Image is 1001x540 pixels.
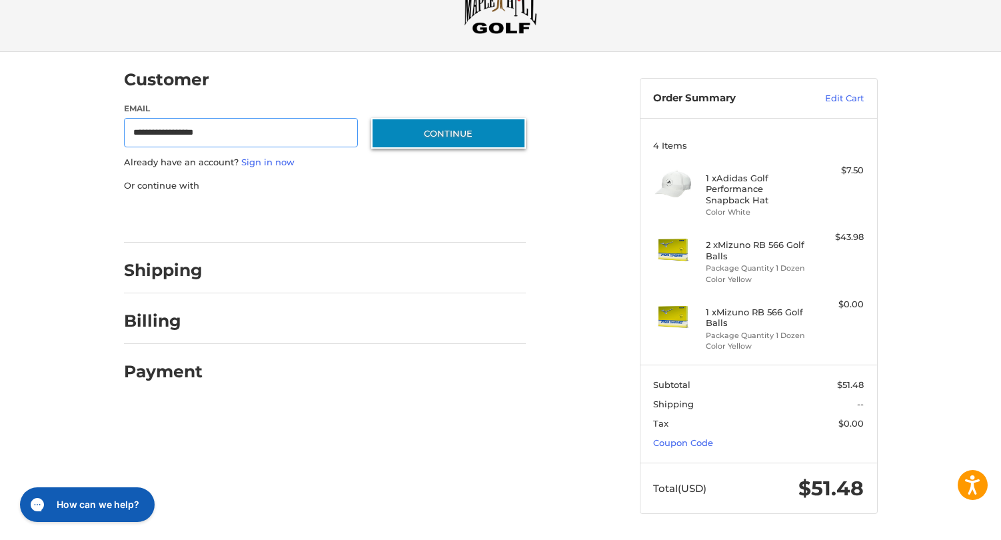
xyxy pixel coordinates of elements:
h2: Payment [124,361,203,382]
h3: Order Summary [653,92,796,105]
li: Color Yellow [706,274,808,285]
h2: Customer [124,69,209,90]
h2: Shipping [124,260,203,281]
label: Email [124,103,359,115]
span: $51.48 [837,379,864,390]
p: Already have an account? [124,156,526,169]
span: Shipping [653,399,694,409]
div: $0.00 [811,298,864,311]
h2: Billing [124,311,202,331]
li: Package Quantity 1 Dozen [706,263,808,274]
a: Sign in now [241,157,295,167]
span: Tax [653,418,668,429]
span: -- [857,399,864,409]
h4: 2 x Mizuno RB 566 Golf Balls [706,239,808,261]
li: Color Yellow [706,341,808,352]
h4: 1 x Mizuno RB 566 Golf Balls [706,307,808,329]
h4: 1 x Adidas Golf Performance Snapback Hat [706,173,808,205]
span: $0.00 [838,418,864,429]
iframe: Gorgias live chat messenger [13,483,159,527]
button: Continue [371,118,526,149]
h3: 4 Items [653,140,864,151]
li: Package Quantity 1 Dozen [706,330,808,341]
a: Coupon Code [653,437,713,448]
div: $7.50 [811,164,864,177]
iframe: PayPal-paylater [233,205,333,229]
span: Subtotal [653,379,690,390]
a: Edit Cart [796,92,864,105]
span: Total (USD) [653,482,706,495]
div: $43.98 [811,231,864,244]
li: Color White [706,207,808,218]
iframe: PayPal-venmo [345,205,445,229]
p: Or continue with [124,179,526,193]
span: $51.48 [798,476,864,501]
iframe: PayPal-paypal [119,205,219,229]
